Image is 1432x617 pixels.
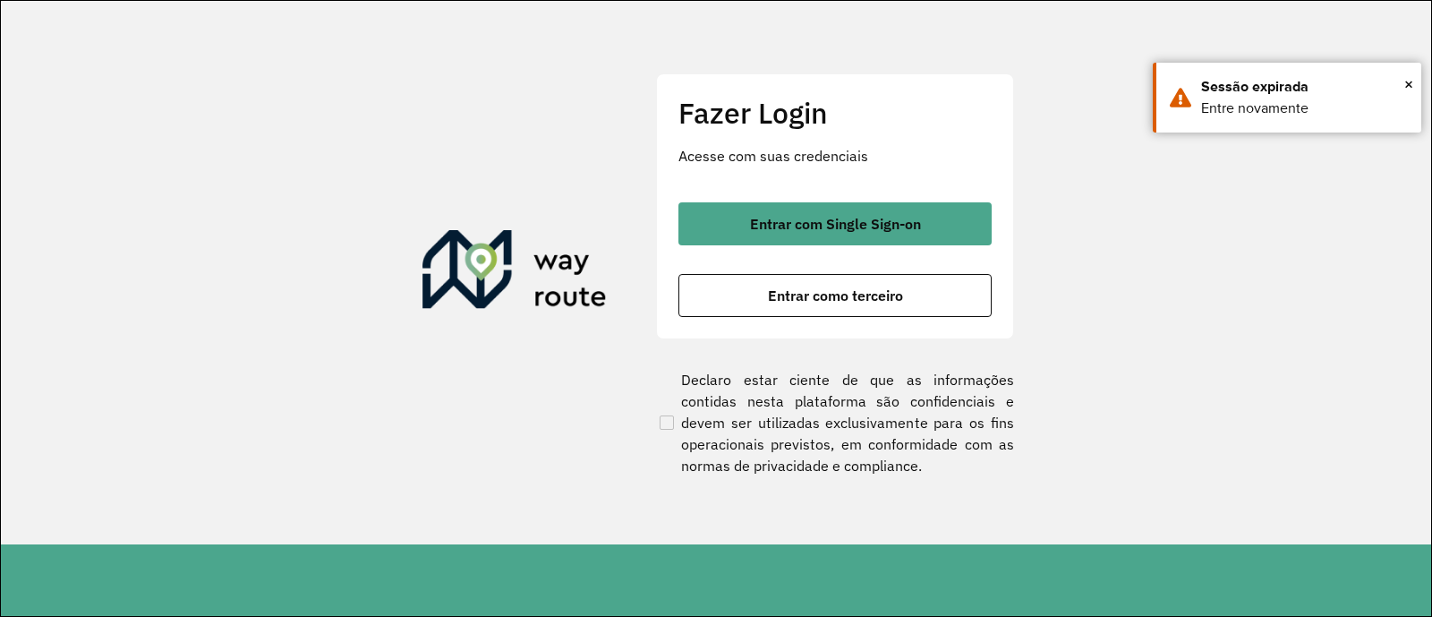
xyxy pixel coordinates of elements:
h2: Fazer Login [678,96,992,130]
button: button [678,274,992,317]
span: × [1404,71,1413,98]
span: Entrar como terceiro [768,288,903,303]
span: Entrar com Single Sign-on [750,217,921,231]
button: Close [1404,71,1413,98]
img: Roteirizador AmbevTech [422,230,607,316]
label: Declaro estar ciente de que as informações contidas nesta plataforma são confidenciais e devem se... [656,369,1014,476]
p: Acesse com suas credenciais [678,145,992,167]
button: button [678,202,992,245]
div: Sessão expirada [1201,76,1408,98]
div: Entre novamente [1201,98,1408,119]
